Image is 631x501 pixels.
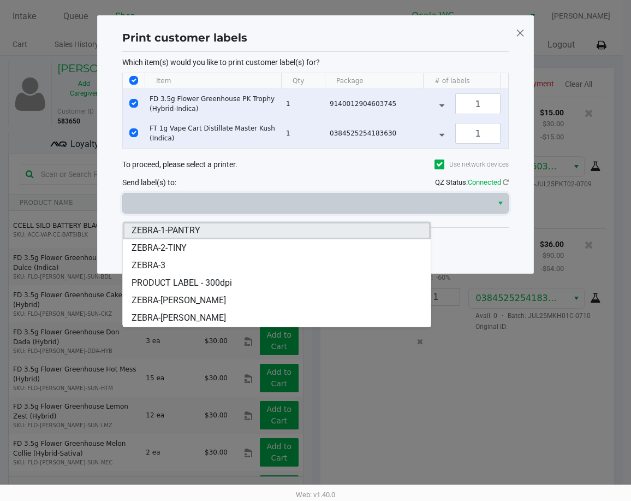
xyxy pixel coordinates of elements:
[325,89,423,119] td: 9140012904603745
[132,259,165,272] span: ZEBRA-3
[132,294,226,307] span: ZEBRA-[PERSON_NAME]
[325,119,423,148] td: 0384525254183630
[122,57,509,67] p: Which item(s) would you like to print customer label(s) for?
[281,119,325,148] td: 1
[129,76,138,85] input: Select All Rows
[145,73,281,89] th: Item
[129,99,138,108] input: Select Row
[123,73,508,148] div: Data table
[281,89,325,119] td: 1
[122,160,237,169] span: To proceed, please select a printer.
[325,73,423,89] th: Package
[132,224,200,237] span: ZEBRA-1-PANTRY
[423,73,532,89] th: # of labels
[468,178,501,186] span: Connected
[492,193,508,213] button: Select
[145,89,281,119] td: FD 3.5g Flower Greenhouse PK Trophy (Hybrid-Indica)
[132,241,187,255] span: ZEBRA-2-TINY
[122,178,176,187] span: Send label(s) to:
[434,160,509,169] label: Use network devices
[129,128,138,137] input: Select Row
[132,311,226,325] span: ZEBRA-[PERSON_NAME]
[132,276,232,290] span: PRODUCT LABEL - 300dpi
[122,30,247,46] h1: Print customer labels
[281,73,325,89] th: Qty
[296,491,335,499] span: Web: v1.40.0
[145,119,281,148] td: FT 1g Vape Cart Distillate Master Kush (Indica)
[435,178,509,186] span: QZ Status:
